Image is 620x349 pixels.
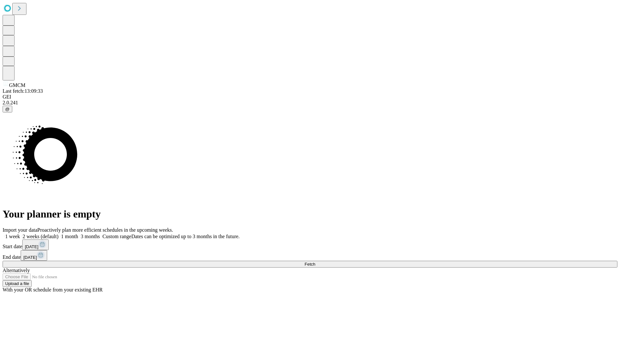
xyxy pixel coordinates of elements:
[3,227,37,233] span: Import your data
[5,234,20,239] span: 1 week
[3,88,43,94] span: Last fetch: 13:09:33
[23,255,37,260] span: [DATE]
[9,82,26,88] span: GMCM
[131,234,240,239] span: Dates can be optimized up to 3 months in the future.
[3,208,617,220] h1: Your planner is empty
[102,234,131,239] span: Custom range
[3,268,30,273] span: Alternatively
[3,100,617,106] div: 2.0.241
[3,106,12,112] button: @
[3,250,617,261] div: End date
[22,239,49,250] button: [DATE]
[37,227,173,233] span: Proactively plan more efficient schedules in the upcoming weeks.
[61,234,78,239] span: 1 month
[25,244,38,249] span: [DATE]
[5,107,10,111] span: @
[3,280,32,287] button: Upload a file
[21,250,47,261] button: [DATE]
[3,261,617,268] button: Fetch
[3,287,103,292] span: With your OR schedule from your existing EHR
[3,94,617,100] div: GEI
[81,234,100,239] span: 3 months
[3,239,617,250] div: Start date
[305,262,315,267] span: Fetch
[23,234,58,239] span: 2 weeks (default)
